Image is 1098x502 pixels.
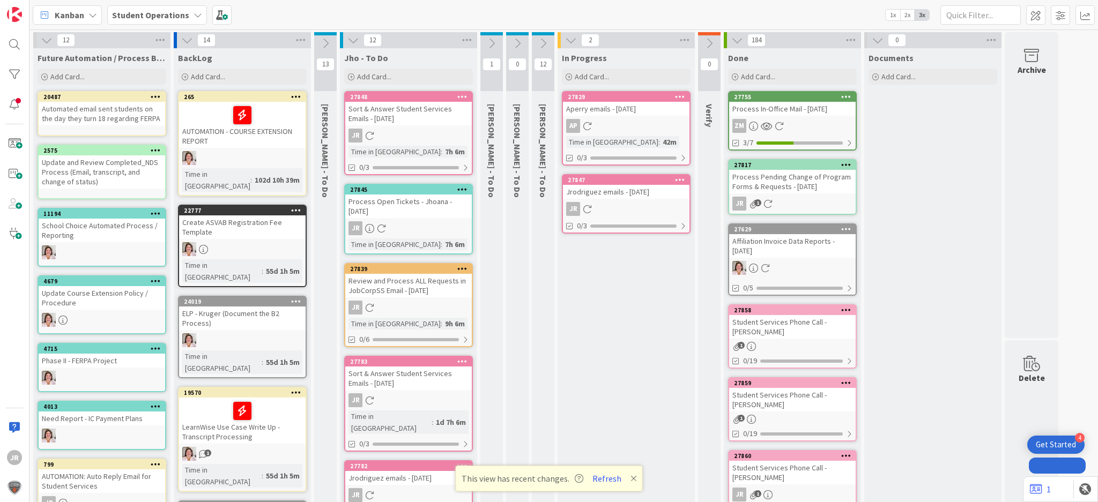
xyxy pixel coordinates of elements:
div: Sort & Answer Student Services Emails - [DATE] [345,366,472,390]
span: 2x [900,10,915,20]
img: avatar [7,480,22,495]
span: Add Card... [575,72,609,81]
div: EW [179,333,306,347]
div: Time in [GEOGRAPHIC_DATA] [182,464,262,488]
span: 0/3 [359,162,369,173]
div: ELP - Kruger (Document the B2 Process) [179,306,306,330]
div: 4679Update Course Extension Policy / Procedure [39,276,165,310]
div: Time in [GEOGRAPHIC_DATA] [348,146,441,158]
div: 27629Affiliation Invoice Data Reports - [DATE] [729,224,856,258]
span: Kanban [55,9,84,21]
div: Student Services Phone Call - [PERSON_NAME] [729,461,856,484]
div: ZM [729,119,856,133]
div: Create ASVAB Registration Fee Template [179,215,306,239]
div: Process Pending Change of Program Forms & Requests - [DATE] [729,170,856,193]
div: 27845 [345,185,472,194]
div: AUTOMATION: Auto Reply Email for Student Services [39,469,165,493]
div: Jrodriguez emails - [DATE] [345,471,472,485]
div: JR [348,221,362,235]
span: : [441,318,442,329]
a: 27817Process Pending Change of Program Forms & Requests - [DATE]JR [728,159,857,215]
a: 19570LearnWise Use Case Write Up - Transcript ProcessingEWTime in [GEOGRAPHIC_DATA]:55d 1h 5m [178,387,307,492]
div: Affiliation Invoice Data Reports - [DATE] [729,234,856,258]
img: EW [42,429,56,443]
div: 27859Student Services Phone Call - [PERSON_NAME] [729,378,856,411]
span: : [441,146,442,158]
div: 27839 [350,265,472,273]
span: Documents [869,53,914,63]
div: Jrodriguez emails - [DATE] [563,185,689,199]
span: 0/6 [359,334,369,345]
div: 27629 [729,224,856,234]
div: JR [345,301,472,314]
div: 27858 [729,305,856,315]
div: 4679 [39,276,165,286]
span: Zaida - To Do [486,104,497,198]
span: 12 [363,34,382,47]
div: JR [345,393,472,407]
div: 2575 [39,146,165,155]
span: Emilie - To Do [320,104,331,198]
div: Update and Review Completed_NDS Process (Email, transcript, and change of status) [39,155,165,189]
span: In Progress [562,53,607,63]
div: 7h 6m [442,238,468,250]
div: EW [729,261,856,275]
div: 4013 [43,403,165,410]
div: 27847 [568,176,689,184]
div: EW [179,151,306,165]
div: 265AUTOMATION - COURSE EXTENSION REPORT [179,92,306,148]
div: 27782 [345,461,472,471]
div: 27817 [734,161,856,169]
a: 27755Process In-Office Mail - [DATE]ZM3/7 [728,91,857,151]
div: 27783 [345,357,472,366]
img: EW [182,242,196,256]
a: 4013Need Report - IC Payment PlansEW [38,401,166,450]
span: 2 [581,34,599,47]
div: Process In-Office Mail - [DATE] [729,102,856,116]
div: Open Get Started checklist, remaining modules: 4 [1027,436,1085,454]
div: JR [345,488,472,502]
span: 1 [483,58,501,71]
div: 20487 [39,92,165,102]
div: 4013Need Report - IC Payment Plans [39,402,165,425]
img: EW [182,447,196,461]
div: 27858 [734,306,856,314]
span: : [262,356,263,368]
div: JR [729,488,856,501]
div: 20487 [43,93,165,101]
img: Visit kanbanzone.com [7,7,22,22]
span: 0/3 [359,438,369,449]
div: AP [563,119,689,133]
a: 27629Affiliation Invoice Data Reports - [DATE]EW0/5 [728,223,857,296]
div: Aperry emails - [DATE] [563,102,689,116]
div: Time in [GEOGRAPHIC_DATA] [348,410,432,434]
span: 0/19 [743,428,757,439]
img: EW [42,313,56,327]
a: 27829Aperry emails - [DATE]APTime in [GEOGRAPHIC_DATA]:42m0/3 [562,91,691,166]
img: EW [182,151,196,165]
div: 7h 6m [442,146,468,158]
span: Add Card... [191,72,225,81]
div: 4679 [43,278,165,285]
a: 27847Jrodriguez emails - [DATE]JR0/3 [562,174,691,234]
div: Phase II - FERPA Project [39,354,165,368]
div: JR [732,197,746,211]
div: JR [348,301,362,314]
div: AP [566,119,580,133]
div: EW [179,242,306,256]
a: 4679Update Course Extension Policy / ProcedureEW [38,275,166,334]
div: JR [729,197,856,211]
div: 27629 [734,226,856,233]
img: EW [42,371,56,385]
div: Archive [1018,63,1046,76]
div: Student Services Phone Call - [PERSON_NAME] [729,315,856,339]
div: 27755Process In-Office Mail - [DATE] [729,92,856,116]
a: 24019ELP - Kruger (Document the B2 Process)EWTime in [GEOGRAPHIC_DATA]:55d 1h 5m [178,296,307,378]
a: 20487Automated email sent students on the day they turn 18 regarding FERPA [38,91,166,136]
div: AUTOMATION - COURSE EXTENSION REPORT [179,102,306,148]
div: LearnWise Use Case Write Up - Transcript Processing [179,398,306,444]
div: 2575Update and Review Completed_NDS Process (Email, transcript, and change of status) [39,146,165,189]
div: 42m [660,136,679,148]
div: 24019 [184,298,306,305]
span: : [262,470,263,482]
